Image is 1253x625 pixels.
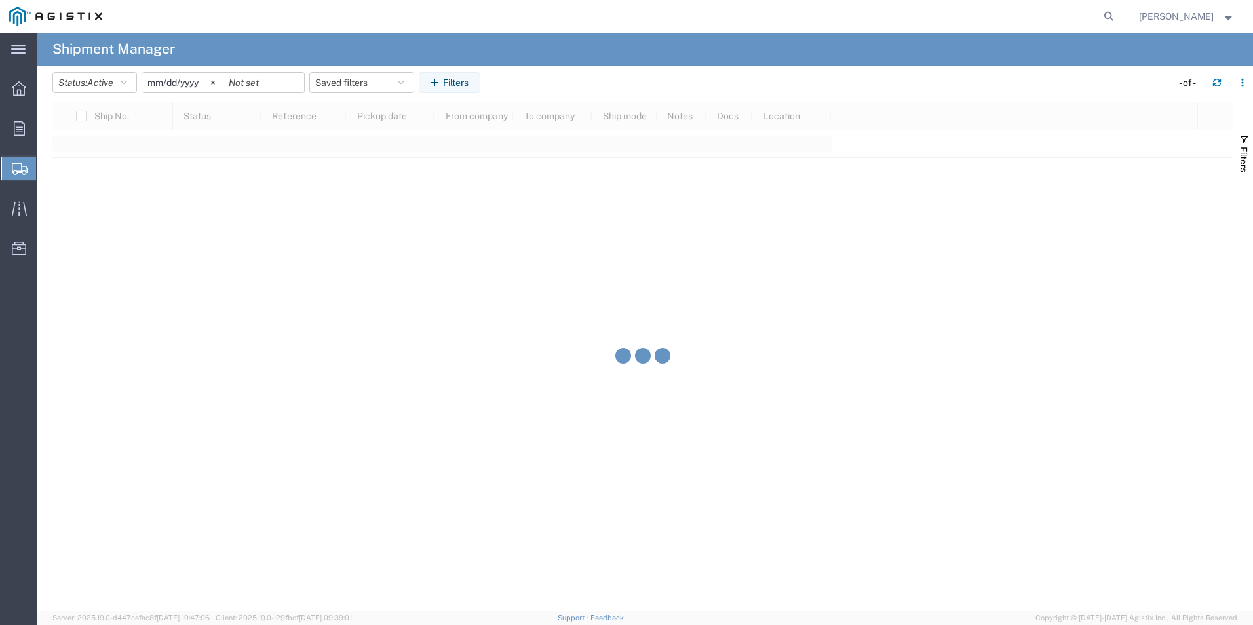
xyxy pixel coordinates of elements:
span: [DATE] 10:47:06 [157,614,210,622]
div: - of - [1179,76,1202,90]
input: Not set [223,73,304,92]
span: Filters [1239,147,1249,172]
span: DANIEL CHAVEZ [1139,9,1214,24]
span: Client: 2025.19.0-129fbcf [216,614,352,622]
a: Feedback [590,614,624,622]
span: Server: 2025.19.0-d447cefac8f [52,614,210,622]
img: logo [9,7,102,26]
span: [DATE] 09:39:01 [299,614,352,622]
span: Copyright © [DATE]-[DATE] Agistix Inc., All Rights Reserved [1035,613,1237,624]
button: Saved filters [309,72,414,93]
span: Active [87,77,113,88]
a: Support [558,614,590,622]
button: Filters [419,72,480,93]
button: [PERSON_NAME] [1138,9,1235,24]
button: Status:Active [52,72,137,93]
input: Not set [142,73,223,92]
h4: Shipment Manager [52,33,175,66]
